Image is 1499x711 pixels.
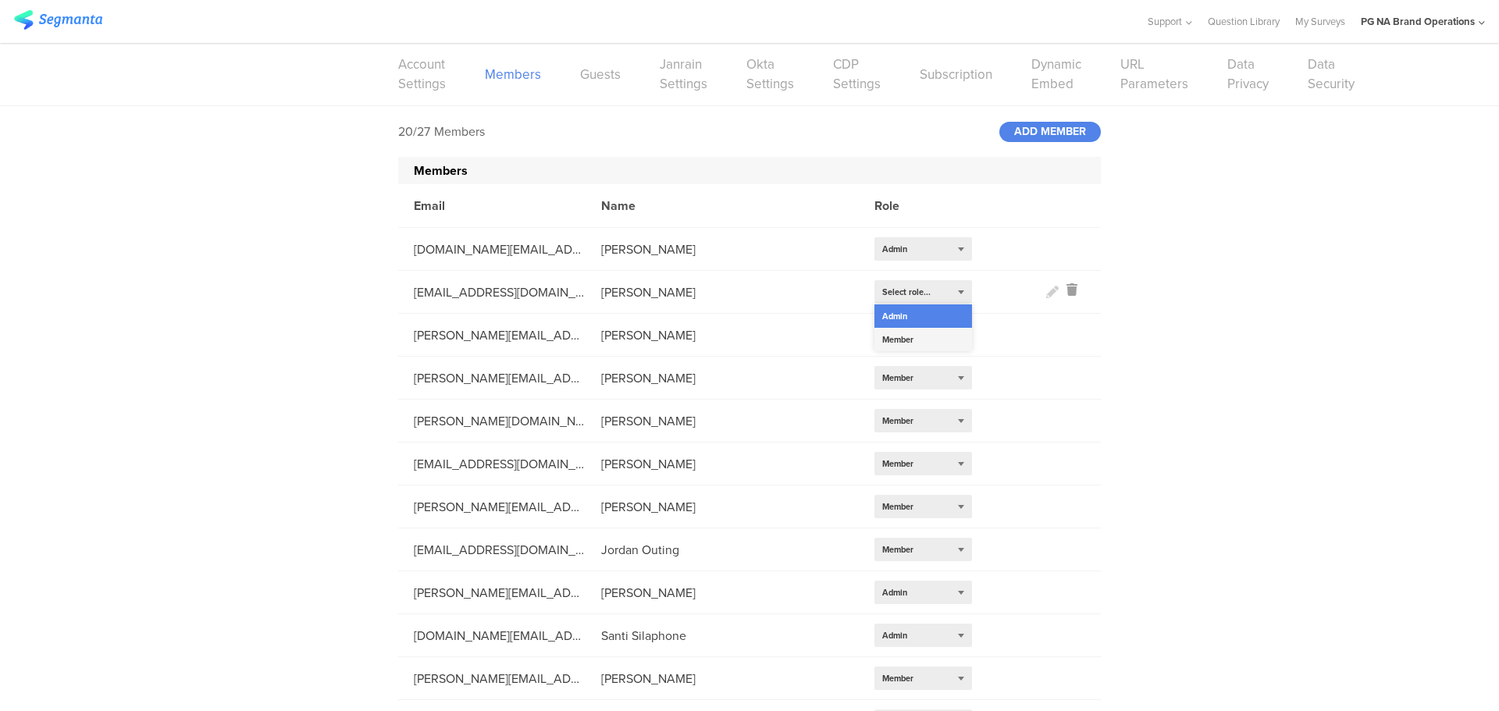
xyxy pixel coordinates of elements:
[882,414,913,427] span: Member
[586,197,859,215] div: Name
[586,584,859,602] div: [PERSON_NAME]
[586,670,859,688] div: [PERSON_NAME]
[398,541,586,559] div: [EMAIL_ADDRESS][DOMAIN_NAME]
[874,328,972,351] div: Member
[882,243,907,255] span: Admin
[586,455,859,473] div: [PERSON_NAME]
[586,627,859,645] div: Santi Silaphone
[1308,55,1355,94] a: Data Security
[586,283,859,301] div: [PERSON_NAME]
[398,197,586,215] div: Email
[398,584,586,602] div: [PERSON_NAME][EMAIL_ADDRESS][DOMAIN_NAME]
[882,457,913,470] span: Member
[882,629,907,642] span: Admin
[746,55,794,94] a: Okta Settings
[1148,14,1182,29] span: Support
[586,498,859,516] div: [PERSON_NAME]
[398,412,586,430] div: [PERSON_NAME][DOMAIN_NAME][EMAIL_ADDRESS][DOMAIN_NAME]
[882,500,913,513] span: Member
[586,541,859,559] div: Jordan Outing
[398,670,586,688] div: [PERSON_NAME][EMAIL_ADDRESS][DOMAIN_NAME]
[660,55,707,94] a: Janrain Settings
[882,286,931,298] span: Select role...
[398,240,586,258] div: [DOMAIN_NAME][EMAIL_ADDRESS][DOMAIN_NAME]
[398,369,586,387] div: [PERSON_NAME][EMAIL_ADDRESS][DOMAIN_NAME]
[398,123,485,140] div: 20/27 Members
[580,65,621,84] a: Guests
[920,65,992,84] a: Subscription
[882,586,907,599] span: Admin
[874,304,972,328] div: Admin
[882,672,913,684] span: Member
[1361,14,1475,29] div: PG NA Brand Operations
[398,326,586,344] div: [PERSON_NAME][EMAIL_ADDRESS][DOMAIN_NAME]
[398,455,586,473] div: [EMAIL_ADDRESS][DOMAIN_NAME]
[586,326,859,344] div: [PERSON_NAME]
[398,157,1101,184] div: Members
[859,197,999,215] div: Role
[1120,55,1188,94] a: URL Parameters
[14,10,102,30] img: segmanta logo
[882,543,913,556] span: Member
[398,498,586,516] div: [PERSON_NAME][EMAIL_ADDRESS][DOMAIN_NAME]
[398,283,586,301] div: [EMAIL_ADDRESS][DOMAIN_NAME]
[398,627,586,645] div: [DOMAIN_NAME][EMAIL_ADDRESS][DOMAIN_NAME]
[882,371,913,384] span: Member
[833,55,881,94] a: CDP Settings
[586,412,859,430] div: [PERSON_NAME]
[398,55,446,94] a: Account Settings
[1031,55,1081,94] a: Dynamic Embed
[586,369,859,387] div: [PERSON_NAME]
[999,122,1101,142] div: ADD MEMBER
[1227,55,1269,94] a: Data Privacy
[586,240,859,258] div: [PERSON_NAME]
